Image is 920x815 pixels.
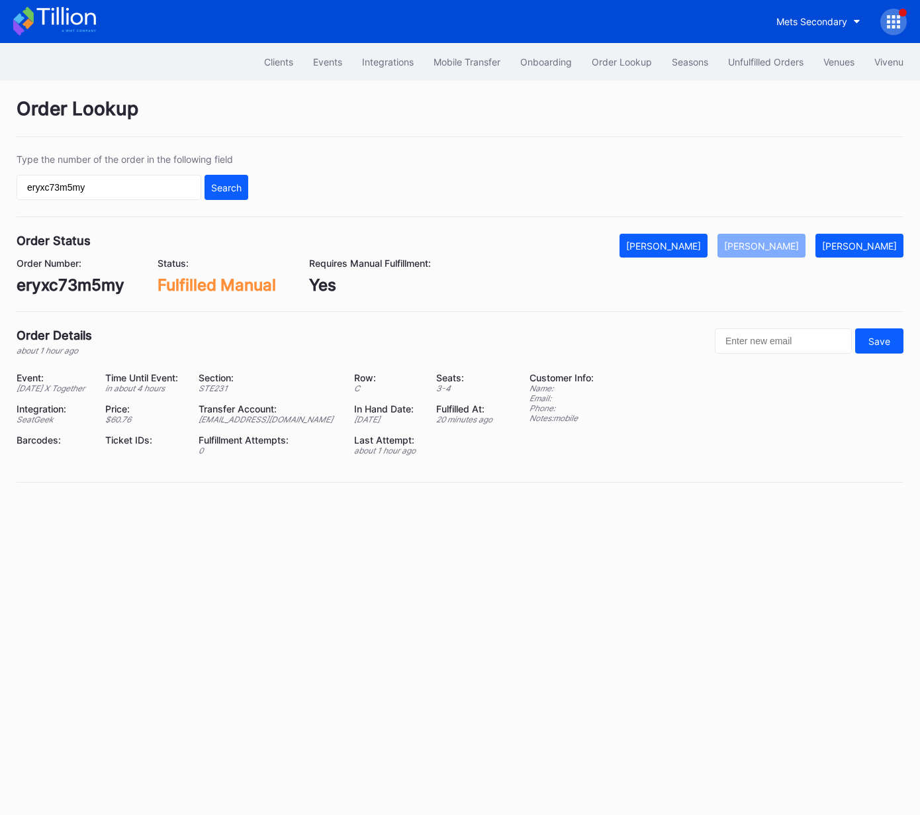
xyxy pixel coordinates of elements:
[354,372,420,383] div: Row:
[626,240,701,252] div: [PERSON_NAME]
[874,56,903,68] div: Vivenu
[158,275,276,295] div: Fulfilled Manual
[868,336,890,347] div: Save
[436,383,496,393] div: 3 - 4
[529,372,594,383] div: Customer Info:
[17,414,89,424] div: SeatGeek
[199,372,337,383] div: Section:
[354,446,420,455] div: about 1 hour ago
[17,97,903,137] div: Order Lookup
[17,258,124,269] div: Order Number:
[715,328,852,354] input: Enter new email
[592,56,652,68] div: Order Lookup
[17,175,201,200] input: GT59662
[17,346,92,356] div: about 1 hour ago
[582,50,662,74] button: Order Lookup
[17,328,92,342] div: Order Details
[105,434,182,446] div: Ticket IDs:
[17,383,89,393] div: [DATE] X Together
[724,240,799,252] div: [PERSON_NAME]
[529,383,594,393] div: Name:
[199,414,337,424] div: [EMAIL_ADDRESS][DOMAIN_NAME]
[529,413,594,423] div: Notes: mobile
[662,50,718,74] button: Seasons
[17,372,89,383] div: Event:
[864,50,913,74] button: Vivenu
[309,275,431,295] div: Yes
[362,56,414,68] div: Integrations
[728,56,804,68] div: Unfulfilled Orders
[105,414,182,424] div: $ 60.76
[815,234,903,258] button: [PERSON_NAME]
[105,383,182,393] div: in about 4 hours
[254,50,303,74] button: Clients
[436,403,496,414] div: Fulfilled At:
[354,403,420,414] div: In Hand Date:
[17,154,248,165] div: Type the number of the order in the following field
[17,234,91,248] div: Order Status
[718,50,813,74] button: Unfulfilled Orders
[529,403,594,413] div: Phone:
[264,56,293,68] div: Clients
[520,56,572,68] div: Onboarding
[766,9,870,34] button: Mets Secondary
[822,240,897,252] div: [PERSON_NAME]
[105,403,182,414] div: Price:
[354,414,420,424] div: [DATE]
[354,383,420,393] div: C
[17,434,89,446] div: Barcodes:
[424,50,510,74] button: Mobile Transfer
[776,16,847,27] div: Mets Secondary
[158,258,276,269] div: Status:
[672,56,708,68] div: Seasons
[17,275,124,295] div: eryxc73m5my
[620,234,708,258] button: [PERSON_NAME]
[823,56,854,68] div: Venues
[855,328,903,354] button: Save
[199,446,337,455] div: 0
[436,414,496,424] div: 20 minutes ago
[352,50,424,74] button: Integrations
[313,56,342,68] div: Events
[199,434,337,446] div: Fulfillment Attempts:
[510,50,582,74] button: Onboarding
[303,50,352,74] button: Events
[105,372,182,383] div: Time Until Event:
[309,258,431,269] div: Requires Manual Fulfillment:
[717,234,805,258] button: [PERSON_NAME]
[211,182,242,193] div: Search
[199,383,337,393] div: STE231
[529,393,594,403] div: Email:
[434,56,500,68] div: Mobile Transfer
[436,372,496,383] div: Seats:
[205,175,248,200] button: Search
[813,50,864,74] button: Venues
[354,434,420,446] div: Last Attempt:
[199,403,337,414] div: Transfer Account:
[17,403,89,414] div: Integration:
